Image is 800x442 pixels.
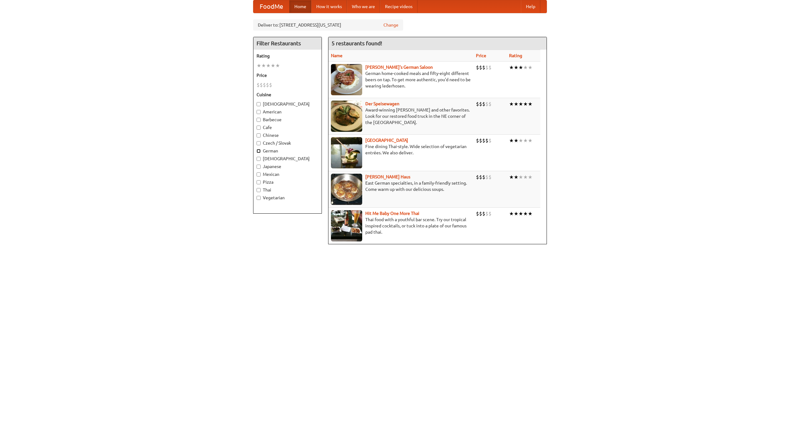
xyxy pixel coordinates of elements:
li: ★ [509,174,514,181]
input: German [257,149,261,153]
li: $ [482,64,485,71]
li: ★ [514,137,518,144]
input: Thai [257,188,261,192]
li: ★ [523,174,528,181]
li: $ [488,210,492,217]
ng-pluralize: 5 restaurants found! [332,40,382,46]
input: Pizza [257,180,261,184]
h5: Cuisine [257,92,318,98]
li: $ [476,64,479,71]
a: Hit Me Baby One More Thai [365,211,419,216]
div: Deliver to: [STREET_ADDRESS][US_STATE] [253,19,403,31]
p: German home-cooked meals and fifty-eight different beers on tap. To get more authentic, you'd nee... [331,70,471,89]
label: Chinese [257,132,318,138]
li: $ [485,101,488,107]
li: $ [485,137,488,144]
li: $ [257,82,260,88]
label: Thai [257,187,318,193]
label: Mexican [257,171,318,177]
a: Recipe videos [380,0,417,13]
li: $ [482,101,485,107]
h4: Filter Restaurants [253,37,322,50]
label: [DEMOGRAPHIC_DATA] [257,101,318,107]
li: ★ [514,64,518,71]
li: ★ [261,62,266,69]
p: Fine dining Thai-style. Wide selection of vegetarian entrées. We also deliver. [331,143,471,156]
li: ★ [509,210,514,217]
img: satay.jpg [331,137,362,168]
a: Price [476,53,486,58]
li: $ [479,174,482,181]
li: $ [485,174,488,181]
img: kohlhaus.jpg [331,174,362,205]
img: babythai.jpg [331,210,362,241]
b: [GEOGRAPHIC_DATA] [365,138,408,143]
img: speisewagen.jpg [331,101,362,132]
li: ★ [266,62,271,69]
li: ★ [514,101,518,107]
label: Cafe [257,124,318,131]
p: East German specialties, in a family-friendly setting. Come warm up with our delicious soups. [331,180,471,192]
li: ★ [257,62,261,69]
a: Home [289,0,311,13]
li: $ [485,210,488,217]
p: Award-winning [PERSON_NAME] and other favorites. Look for our restored food truck in the NE corne... [331,107,471,126]
label: Pizza [257,179,318,185]
li: ★ [518,64,523,71]
li: ★ [509,101,514,107]
li: $ [479,101,482,107]
a: Help [521,0,540,13]
img: esthers.jpg [331,64,362,95]
li: ★ [514,210,518,217]
li: ★ [518,101,523,107]
input: Cafe [257,126,261,130]
li: ★ [509,137,514,144]
li: $ [479,210,482,217]
p: Thai food with a youthful bar scene. Try our tropical inspired cocktails, or tuck into a plate of... [331,216,471,235]
input: Barbecue [257,118,261,122]
a: Rating [509,53,522,58]
li: $ [476,137,479,144]
li: ★ [523,137,528,144]
a: [PERSON_NAME]'s German Saloon [365,65,433,70]
a: [PERSON_NAME] Haus [365,174,410,179]
a: Who we are [347,0,380,13]
input: American [257,110,261,114]
a: FoodMe [253,0,289,13]
li: ★ [528,64,532,71]
label: German [257,148,318,154]
li: $ [266,82,269,88]
label: Vegetarian [257,195,318,201]
li: $ [476,210,479,217]
li: ★ [509,64,514,71]
li: $ [482,174,485,181]
li: $ [479,137,482,144]
input: Mexican [257,172,261,176]
li: ★ [271,62,275,69]
li: ★ [528,137,532,144]
label: [DEMOGRAPHIC_DATA] [257,156,318,162]
li: ★ [523,64,528,71]
a: Der Speisewagen [365,101,399,106]
li: $ [476,174,479,181]
li: $ [476,101,479,107]
h5: Rating [257,53,318,59]
li: $ [260,82,263,88]
li: $ [479,64,482,71]
li: ★ [275,62,280,69]
li: ★ [518,174,523,181]
li: $ [482,137,485,144]
li: $ [485,64,488,71]
input: Vegetarian [257,196,261,200]
li: $ [488,64,492,71]
li: $ [488,101,492,107]
li: $ [263,82,266,88]
li: $ [269,82,272,88]
li: ★ [518,137,523,144]
label: American [257,109,318,115]
h5: Price [257,72,318,78]
li: ★ [528,210,532,217]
